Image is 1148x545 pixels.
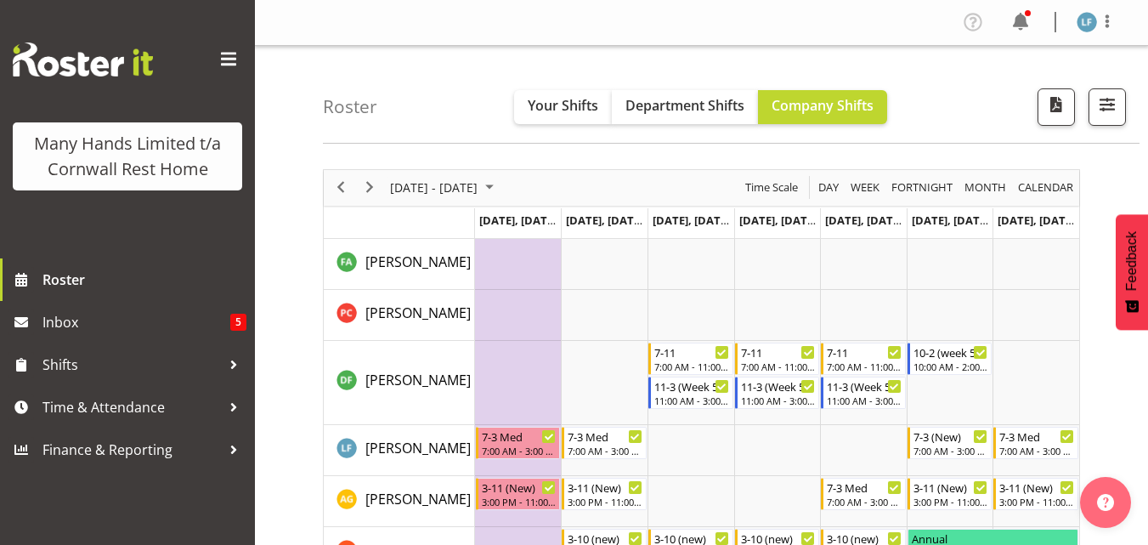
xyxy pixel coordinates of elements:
a: [PERSON_NAME] [365,303,471,323]
div: 11-3 (Week 5) [827,378,902,395]
div: 7-11 [741,343,816,360]
span: [DATE], [DATE] [998,213,1075,228]
div: Fairbrother, Deborah"s event - 7-11 Begin From Thursday, October 30, 2025 at 7:00:00 AM GMT+13:00... [735,343,820,375]
span: calendar [1016,177,1075,198]
span: [DATE] - [DATE] [388,177,479,198]
div: 3:00 PM - 11:00 PM [568,495,642,508]
div: 7:00 AM - 3:00 PM [913,444,988,457]
div: 7-3 Med [999,428,1074,445]
span: [PERSON_NAME] [365,304,471,322]
div: 3:00 PM - 11:00 PM [913,495,988,508]
div: 7:00 AM - 11:00 AM [827,360,902,373]
div: 7-11 [827,343,902,360]
button: Time Scale [743,177,801,198]
div: Flynn, Leeane"s event - 7-3 Med Begin From Tuesday, October 28, 2025 at 7:00:00 AM GMT+13:00 Ends... [562,427,647,459]
td: Flynn, Leeane resource [324,425,475,476]
span: Company Shifts [772,96,874,115]
div: 7:00 AM - 11:00 AM [741,360,816,373]
span: Feedback [1124,231,1140,291]
span: 5 [230,314,246,331]
span: Inbox [42,309,230,335]
div: 11:00 AM - 3:00 PM [654,394,729,407]
span: [PERSON_NAME] [365,371,471,389]
span: Finance & Reporting [42,437,221,463]
span: [PERSON_NAME] [365,490,471,508]
div: 7:00 AM - 3:00 PM [568,444,642,457]
div: 7-3 Med [568,428,642,445]
div: Flynn, Leeane"s event - 7-3 Med Begin From Monday, October 27, 2025 at 7:00:00 AM GMT+13:00 Ends ... [476,427,561,459]
div: Many Hands Limited t/a Cornwall Rest Home [30,131,225,182]
div: 3-11 (New) [913,479,988,496]
span: [DATE], [DATE] [653,213,730,228]
span: Time Scale [744,177,800,198]
button: Fortnight [889,177,956,198]
div: Galvez, Angeline"s event - 7-3 Med Begin From Friday, October 31, 2025 at 7:00:00 AM GMT+13:00 En... [821,478,906,510]
div: 7-3 Med [827,479,902,496]
button: Month [1015,177,1077,198]
div: 7-3 Med [482,428,557,445]
button: October 2025 [387,177,501,198]
div: Galvez, Angeline"s event - 3-11 (New) Begin From Saturday, November 1, 2025 at 3:00:00 PM GMT+13:... [908,478,992,510]
div: Fairbrother, Deborah"s event - 7-11 Begin From Friday, October 31, 2025 at 7:00:00 AM GMT+13:00 E... [821,343,906,375]
div: 3-11 (New) [568,479,642,496]
div: 10-2 (week 5) [913,343,988,360]
span: [DATE], [DATE] [912,213,989,228]
span: [DATE], [DATE] [739,213,817,228]
div: 3-11 (New) [482,479,557,496]
div: Galvez, Angeline"s event - 3-11 (New) Begin From Monday, October 27, 2025 at 3:00:00 PM GMT+13:00... [476,478,561,510]
a: [PERSON_NAME] [365,489,471,509]
div: 3:00 PM - 11:00 PM [482,495,557,508]
div: Fairbrother, Deborah"s event - 11-3 (Week 5) Begin From Wednesday, October 29, 2025 at 11:00:00 A... [648,377,733,409]
div: Galvez, Angeline"s event - 3-11 (New) Begin From Tuesday, October 28, 2025 at 3:00:00 PM GMT+13:0... [562,478,647,510]
button: Timeline Week [848,177,883,198]
button: Previous [330,177,353,198]
div: 7:00 AM - 11:00 AM [654,360,729,373]
div: 7:00 AM - 3:00 PM [999,444,1074,457]
button: Timeline Month [962,177,1009,198]
span: [PERSON_NAME] [365,253,471,271]
span: Shifts [42,352,221,378]
button: Your Shifts [514,90,612,124]
span: Week [849,177,881,198]
span: Time & Attendance [42,395,221,420]
td: Chand, Pretika resource [324,290,475,341]
a: [PERSON_NAME] [365,252,471,272]
div: Galvez, Angeline"s event - 3-11 (New) Begin From Sunday, November 2, 2025 at 3:00:00 PM GMT+13:00... [993,478,1078,510]
div: 11-3 (Week 5) [654,378,729,395]
div: Fairbrother, Deborah"s event - 10-2 (week 5) Begin From Saturday, November 1, 2025 at 10:00:00 AM... [908,343,992,375]
div: 11-3 (Week 5) [741,378,816,395]
div: Fairbrother, Deborah"s event - 11-3 (Week 5) Begin From Thursday, October 30, 2025 at 11:00:00 AM... [735,377,820,409]
span: Fortnight [890,177,954,198]
button: Filter Shifts [1089,88,1126,126]
td: Fairbrother, Deborah resource [324,341,475,425]
button: Department Shifts [612,90,758,124]
div: 10:00 AM - 2:00 PM [913,360,988,373]
button: Next [359,177,382,198]
span: [DATE], [DATE] [479,213,565,228]
div: 11:00 AM - 3:00 PM [827,394,902,407]
td: Adams, Fran resource [324,239,475,290]
div: 3-11 (New) [999,479,1074,496]
a: [PERSON_NAME] [365,438,471,458]
div: Flynn, Leeane"s event - 7-3 Med Begin From Sunday, November 2, 2025 at 7:00:00 AM GMT+13:00 Ends ... [993,427,1078,459]
a: [PERSON_NAME] [365,370,471,390]
span: Department Shifts [625,96,744,115]
div: 3:00 PM - 11:00 PM [999,495,1074,508]
span: Month [963,177,1008,198]
div: 7:00 AM - 3:00 PM [482,444,557,457]
span: [DATE], [DATE] [825,213,902,228]
div: Fairbrother, Deborah"s event - 11-3 (Week 5) Begin From Friday, October 31, 2025 at 11:00:00 AM G... [821,377,906,409]
div: 11:00 AM - 3:00 PM [741,394,816,407]
span: Your Shifts [528,96,598,115]
div: 7:00 AM - 3:00 PM [827,495,902,508]
td: Galvez, Angeline resource [324,476,475,527]
div: previous period [326,170,355,206]
img: leeane-flynn772.jpg [1077,12,1097,32]
div: Oct 27 - Nov 02, 2025 [384,170,504,206]
button: Timeline Day [816,177,842,198]
div: next period [355,170,384,206]
span: Day [817,177,840,198]
span: Roster [42,267,246,292]
div: Fairbrother, Deborah"s event - 7-11 Begin From Wednesday, October 29, 2025 at 7:00:00 AM GMT+13:0... [648,343,733,375]
div: 7-11 [654,343,729,360]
